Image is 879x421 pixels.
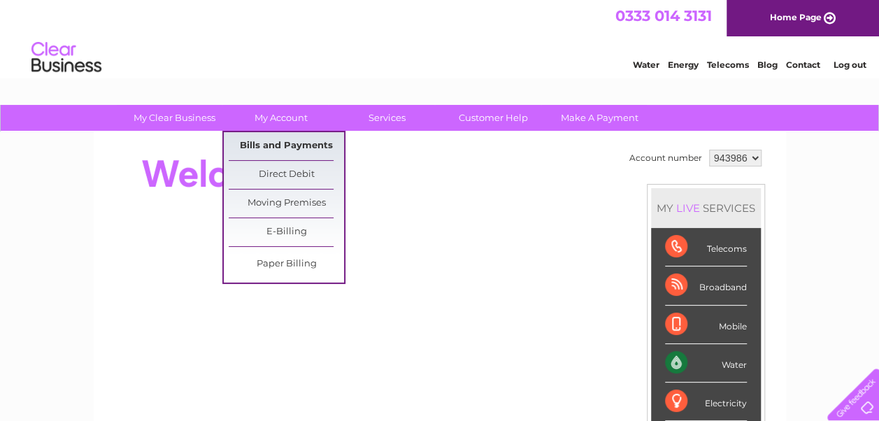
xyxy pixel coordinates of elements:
div: MY SERVICES [651,188,761,228]
a: Water [633,59,659,70]
a: E-Billing [229,218,344,246]
a: My Account [223,105,338,131]
a: Blog [757,59,778,70]
a: Direct Debit [229,161,344,189]
div: Telecoms [665,228,747,266]
div: Mobile [665,306,747,344]
a: My Clear Business [117,105,232,131]
div: Broadband [665,266,747,305]
a: Moving Premises [229,190,344,217]
a: 0333 014 3131 [615,7,712,24]
a: Customer Help [436,105,551,131]
div: LIVE [673,201,703,215]
div: Electricity [665,383,747,421]
a: Contact [786,59,820,70]
a: Energy [668,59,699,70]
td: Account number [626,146,706,170]
div: Clear Business is a trading name of Verastar Limited (registered in [GEOGRAPHIC_DATA] No. 3667643... [110,8,771,68]
a: Services [329,105,445,131]
a: Log out [833,59,866,70]
a: Make A Payment [542,105,657,131]
div: Water [665,344,747,383]
a: Paper Billing [229,250,344,278]
a: Telecoms [707,59,749,70]
a: Bills and Payments [229,132,344,160]
img: logo.png [31,36,102,79]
